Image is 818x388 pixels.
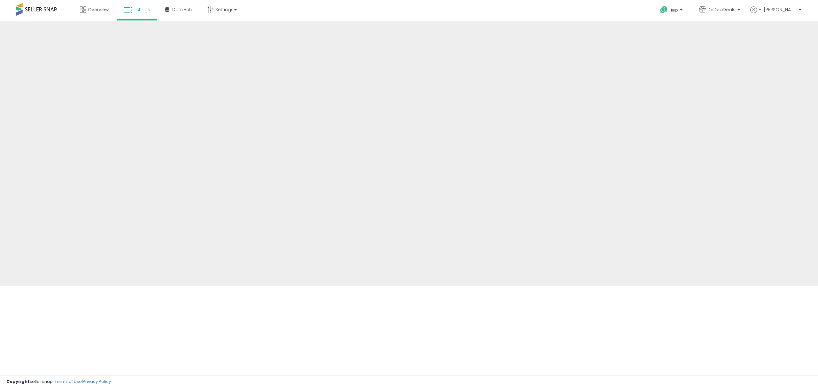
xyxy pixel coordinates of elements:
span: DataHub [172,6,192,13]
a: Help [655,1,689,21]
a: Hi [PERSON_NAME] [750,6,801,21]
span: Hi [PERSON_NAME] [759,6,797,13]
span: Help [669,7,678,13]
span: Listings [134,6,150,13]
i: Get Help [660,6,668,14]
span: Overview [88,6,109,13]
span: DeDeaDeals [707,6,736,13]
